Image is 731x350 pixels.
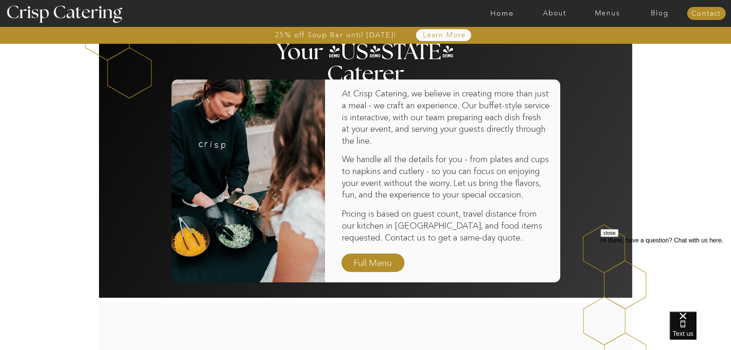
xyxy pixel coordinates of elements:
[528,10,581,17] a: About
[275,41,456,56] h2: Your [US_STATE] Caterer
[476,10,528,17] a: Home
[601,229,731,321] iframe: podium webchat widget prompt
[248,31,424,39] a: 25% off Soup Bar until [DATE]!
[342,208,550,244] p: Pricing is based on guest count, travel distance from our kitchen in [GEOGRAPHIC_DATA], and food ...
[342,88,550,161] p: At Crisp Catering, we believe in creating more than just a meal - we craft an experience. Our buf...
[581,10,634,17] a: Menus
[351,257,395,270] a: Full Menu
[405,32,484,39] a: Learn More
[687,10,726,18] a: Contact
[342,154,553,201] p: We handle all the details for you - from plates and cups to napkins and cutlery - so you can focu...
[634,10,686,17] a: Blog
[670,312,731,350] iframe: podium webchat widget bubble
